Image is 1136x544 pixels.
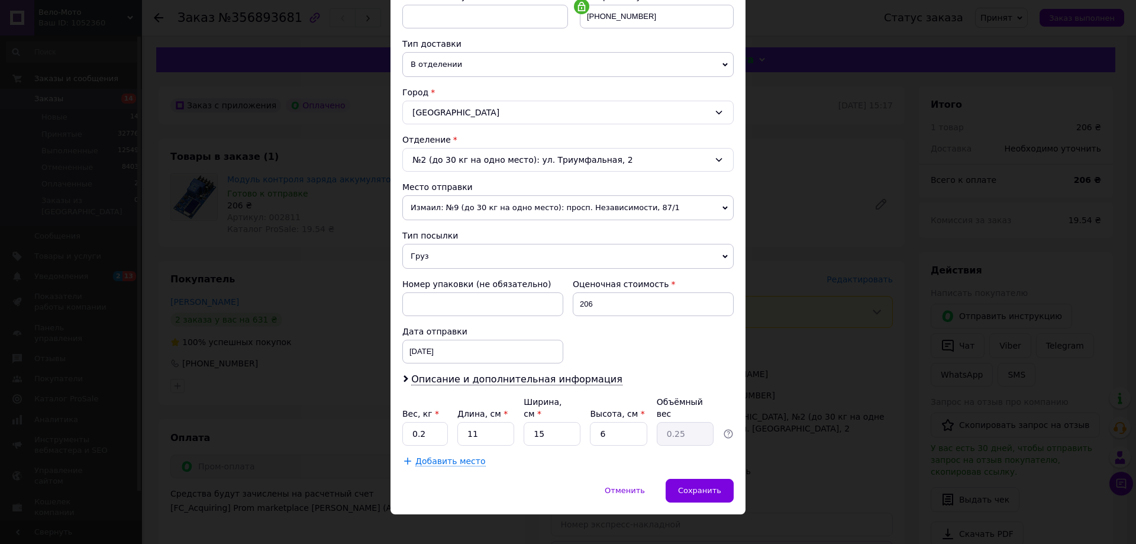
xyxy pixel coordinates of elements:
[605,486,645,495] span: Отменить
[590,409,644,419] label: Высота, см
[580,5,734,28] input: +380
[402,39,461,49] span: Тип доставки
[402,52,734,77] span: В отделении
[402,134,734,146] div: Отделение
[402,244,734,269] span: Груз
[402,86,734,98] div: Город
[402,148,734,172] div: №2 (до 30 кг на одно место): ул. Триумфальная, 2
[457,409,508,419] label: Длина, см
[402,182,473,192] span: Место отправки
[402,326,563,337] div: Дата отправки
[573,278,734,290] div: Оценочная стоимость
[402,409,439,419] label: Вес, кг
[657,396,714,420] div: Объёмный вес
[415,456,486,466] span: Добавить место
[402,101,734,124] div: [GEOGRAPHIC_DATA]
[402,231,458,240] span: Тип посылки
[678,486,721,495] span: Сохранить
[524,397,561,419] label: Ширина, см
[402,195,734,220] span: Измаил: №9 (до 30 кг на одно место): просп. Независимости, 87/1
[402,278,563,290] div: Номер упаковки (не обязательно)
[411,374,622,385] span: Описание и дополнительная информация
